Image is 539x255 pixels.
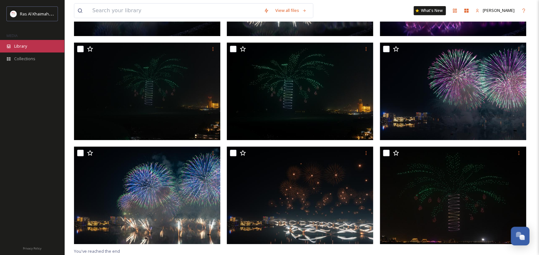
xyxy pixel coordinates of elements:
span: MEDIA [6,33,18,38]
a: Privacy Policy [23,244,41,252]
span: [PERSON_NAME] [483,7,515,13]
span: Ras Al Khaimah Tourism Development Authority [20,11,111,17]
input: Search your library [89,4,260,18]
span: Privacy Policy [23,246,41,250]
img: Logo_RAKTDA_RGB-01.png [10,11,17,17]
img: ext_1735660670.766964_pikewashere@gmail.com-241230_2058000900_pike_CP2_edit_v1.jpg [380,146,526,244]
img: ext_1735676917.712065_pikewashere@gmail.com-250101_0001573400_pike_CP1_edit_v1.jpg [380,42,526,140]
img: ext_1735677123.927092_pikewashere@gmail.com-241231_2358081200_pike_CP2_edit_v1.jpg [74,42,220,140]
img: ext_1735677123.744421_pikewashere@gmail.com-241231_2358059400_pike_CP2_edit_v1.jpg [227,42,373,140]
a: What's New [414,6,446,15]
img: ext_1735676521.177643_pikewashere@gmail.com-241231_2359557500_pike_CP1_edit_v1.jpg [227,146,373,244]
button: Open Chat [511,227,529,245]
span: Collections [14,56,35,62]
a: [PERSON_NAME] [472,4,518,17]
img: ext_1735676917.487314_pikewashere@gmail.com-250101_0002108600_pike_CP1_edit_v1.jpg [74,146,220,244]
span: You've reached the end [74,248,120,254]
span: Library [14,43,27,49]
a: View all files [272,4,310,17]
